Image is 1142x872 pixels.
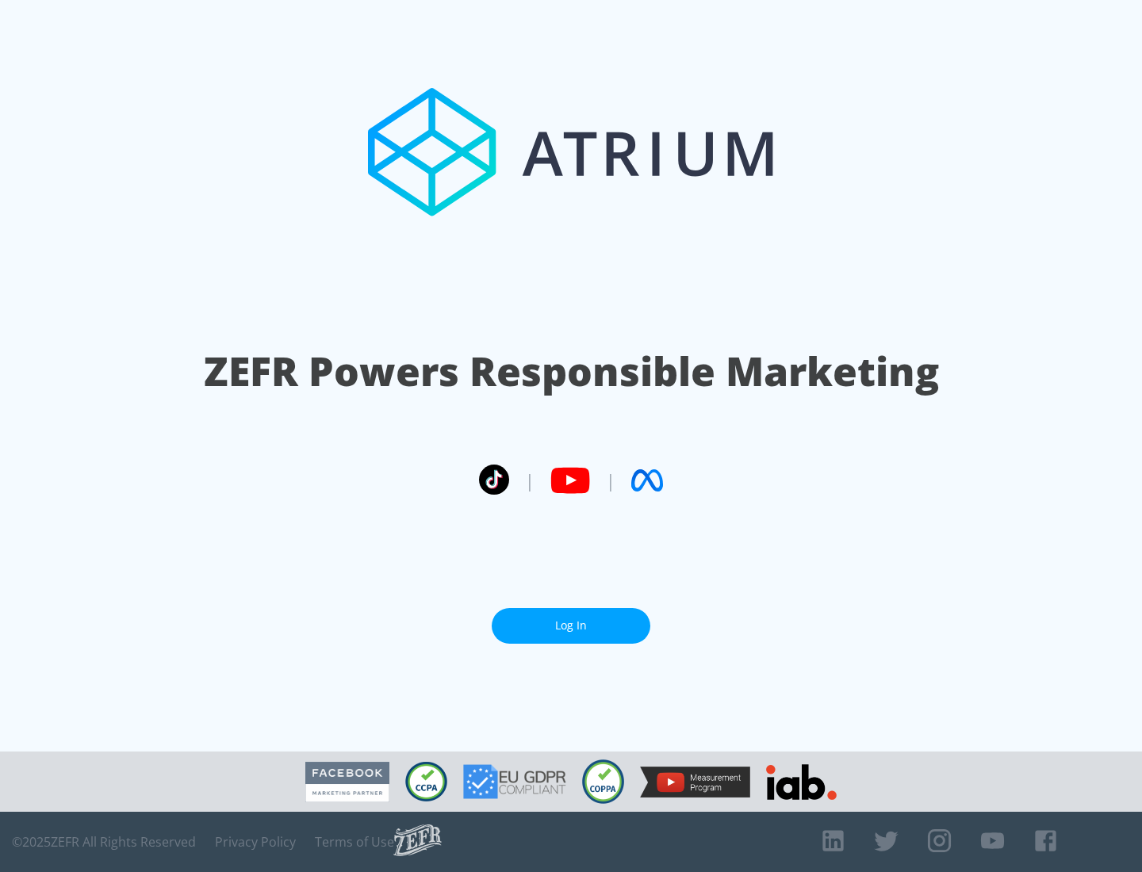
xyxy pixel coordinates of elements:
h1: ZEFR Powers Responsible Marketing [204,344,939,399]
img: COPPA Compliant [582,759,624,804]
a: Log In [492,608,650,644]
span: | [525,469,535,492]
span: © 2025 ZEFR All Rights Reserved [12,834,196,850]
span: | [606,469,615,492]
img: CCPA Compliant [405,762,447,801]
a: Privacy Policy [215,834,296,850]
img: IAB [766,764,837,800]
img: GDPR Compliant [463,764,566,799]
a: Terms of Use [315,834,394,850]
img: YouTube Measurement Program [640,767,750,797]
img: Facebook Marketing Partner [305,762,389,802]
